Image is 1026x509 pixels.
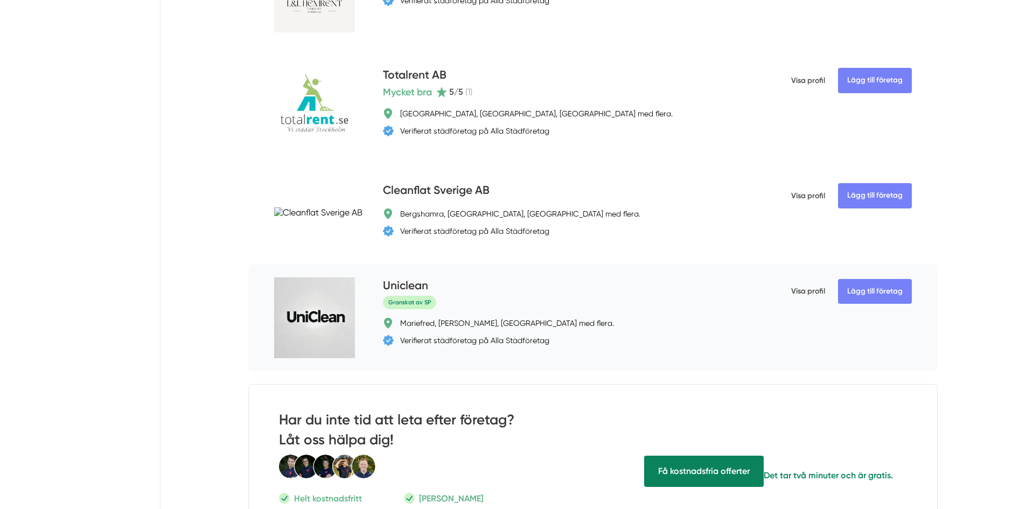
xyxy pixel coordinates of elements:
span: Mycket bra [383,85,432,100]
div: Verifierat städföretag på Alla Städföretag [400,335,549,346]
span: Få hjälp [644,456,764,486]
div: Bergshamra, [GEOGRAPHIC_DATA], [GEOGRAPHIC_DATA] med flera. [400,208,640,219]
p: Det tar två minuter och är gratis. [764,469,893,482]
div: Verifierat städföretag på Alla Städföretag [400,226,549,236]
img: Cleanflat Sverige AB [274,207,362,218]
h2: Har du inte tid att leta efter företag? Låt oss hälpa dig! [279,410,556,454]
h4: Cleanflat Sverige AB [383,182,490,200]
span: Visa profil [791,67,825,95]
p: [PERSON_NAME] [419,492,484,505]
div: [GEOGRAPHIC_DATA], [GEOGRAPHIC_DATA], [GEOGRAPHIC_DATA] med flera. [400,108,673,119]
span: Visa profil [791,182,825,210]
span: Granskat av SP [383,296,436,309]
div: Verifierat städföretag på Alla Städföretag [400,125,549,136]
h4: Uniclean [383,277,428,295]
img: Totalrent AB [274,67,361,148]
img: Smartproduktion Personal [279,454,376,479]
span: Visa profil [791,277,825,305]
div: Mariefred, [PERSON_NAME], [GEOGRAPHIC_DATA] med flera. [400,318,614,329]
img: Uniclean [274,277,355,358]
h4: Totalrent AB [383,67,446,85]
: Lägg till företag [838,279,912,304]
p: Helt kostnadsfritt [294,492,362,505]
span: ( 1 ) [465,87,472,97]
span: 5 /5 [449,87,463,97]
: Lägg till företag [838,183,912,208]
: Lägg till företag [838,68,912,93]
